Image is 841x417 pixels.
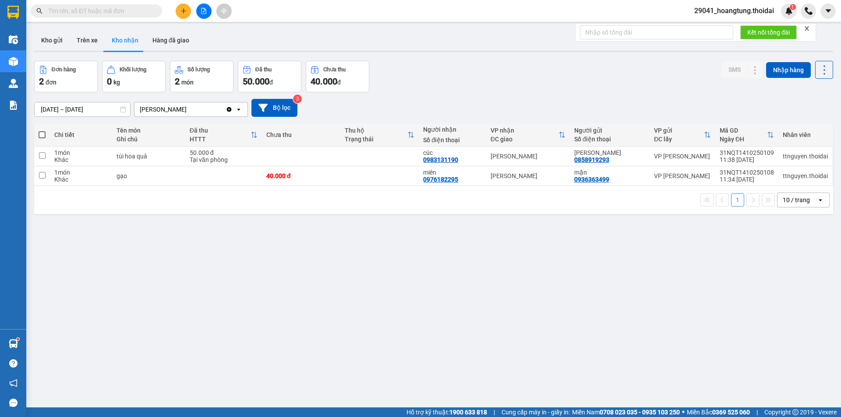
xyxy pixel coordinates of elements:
[176,4,191,19] button: plus
[720,156,774,163] div: 11:38 [DATE]
[266,131,336,138] div: Chưa thu
[790,4,796,10] sup: 1
[783,172,828,179] div: ttnguyen.thoidai
[9,359,18,368] span: question-circle
[721,62,748,77] button: SMS
[117,153,181,160] div: túi hoa quả
[243,76,269,87] span: 50.000
[654,172,711,179] div: VP [PERSON_NAME]
[682,410,685,414] span: ⚪️
[102,61,166,92] button: Khối lượng0kg
[39,76,44,87] span: 2
[423,156,458,163] div: 0983131190
[423,176,458,183] div: 0976182295
[190,127,251,134] div: Đã thu
[449,409,487,416] strong: 1900 633 818
[740,25,797,39] button: Kết nối tổng đài
[9,57,18,66] img: warehouse-icon
[731,193,744,207] button: 1
[766,62,811,78] button: Nhập hàng
[491,136,558,143] div: ĐC giao
[9,35,18,44] img: warehouse-icon
[34,61,98,92] button: Đơn hàng2đơn
[423,169,481,176] div: miên
[715,123,778,147] th: Toggle SortBy
[345,136,407,143] div: Trạng thái
[580,25,733,39] input: Nhập số tổng đài
[145,30,196,51] button: Hàng đã giao
[720,149,774,156] div: 31NQT1410250109
[113,79,120,86] span: kg
[293,95,302,103] sup: 3
[175,76,180,87] span: 2
[170,61,233,92] button: Số lượng2món
[574,127,645,134] div: Người gửi
[105,30,145,51] button: Kho nhận
[572,407,680,417] span: Miền Nam
[654,127,704,134] div: VP gửi
[190,136,251,143] div: HTTT
[345,127,407,134] div: Thu hộ
[747,28,790,37] span: Kết nối tổng đài
[52,67,76,73] div: Đơn hàng
[17,338,19,340] sup: 1
[687,407,750,417] span: Miền Bắc
[117,136,181,143] div: Ghi chú
[423,149,481,156] div: cúc
[423,137,481,144] div: Số điện thoại
[226,106,233,113] svg: Clear value
[48,6,152,16] input: Tìm tên, số ĐT hoặc mã đơn
[36,8,42,14] span: search
[9,379,18,387] span: notification
[35,102,130,116] input: Select a date range.
[54,131,107,138] div: Chi tiết
[502,407,570,417] span: Cung cấp máy in - giấy in:
[266,172,336,179] div: 40.000 đ
[221,8,227,14] span: aim
[791,4,794,10] span: 1
[574,156,609,163] div: 0858919293
[720,127,767,134] div: Mã GD
[180,8,187,14] span: plus
[486,123,570,147] th: Toggle SortBy
[785,7,793,15] img: icon-new-feature
[311,76,337,87] span: 40.000
[574,169,645,176] div: mận
[181,79,194,86] span: món
[190,149,258,156] div: 50.000 đ
[187,105,188,114] input: Selected Lý Nhân.
[196,4,212,19] button: file-add
[804,25,810,32] span: close
[494,407,495,417] span: |
[9,101,18,110] img: solution-icon
[46,79,57,86] span: đơn
[574,176,609,183] div: 0936363499
[54,169,107,176] div: 1 món
[9,79,18,88] img: warehouse-icon
[783,196,810,204] div: 10 / trang
[235,106,242,113] svg: open
[820,4,836,19] button: caret-down
[117,172,181,179] div: gạo
[783,131,828,138] div: Nhân viên
[54,149,107,156] div: 1 món
[70,30,105,51] button: Trên xe
[238,61,301,92] button: Đã thu50.000đ
[712,409,750,416] strong: 0369 525 060
[216,4,232,19] button: aim
[817,196,824,203] svg: open
[423,126,481,133] div: Người nhận
[9,399,18,407] span: message
[491,127,558,134] div: VP nhận
[654,136,704,143] div: ĐC lấy
[687,5,781,16] span: 29041_hoangtung.thoidai
[7,6,19,19] img: logo-vxr
[406,407,487,417] span: Hỗ trợ kỹ thuật:
[783,153,828,160] div: ttnguyen.thoidai
[117,127,181,134] div: Tên món
[792,409,799,415] span: copyright
[185,123,262,147] th: Toggle SortBy
[340,123,419,147] th: Toggle SortBy
[34,30,70,51] button: Kho gửi
[9,339,18,348] img: warehouse-icon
